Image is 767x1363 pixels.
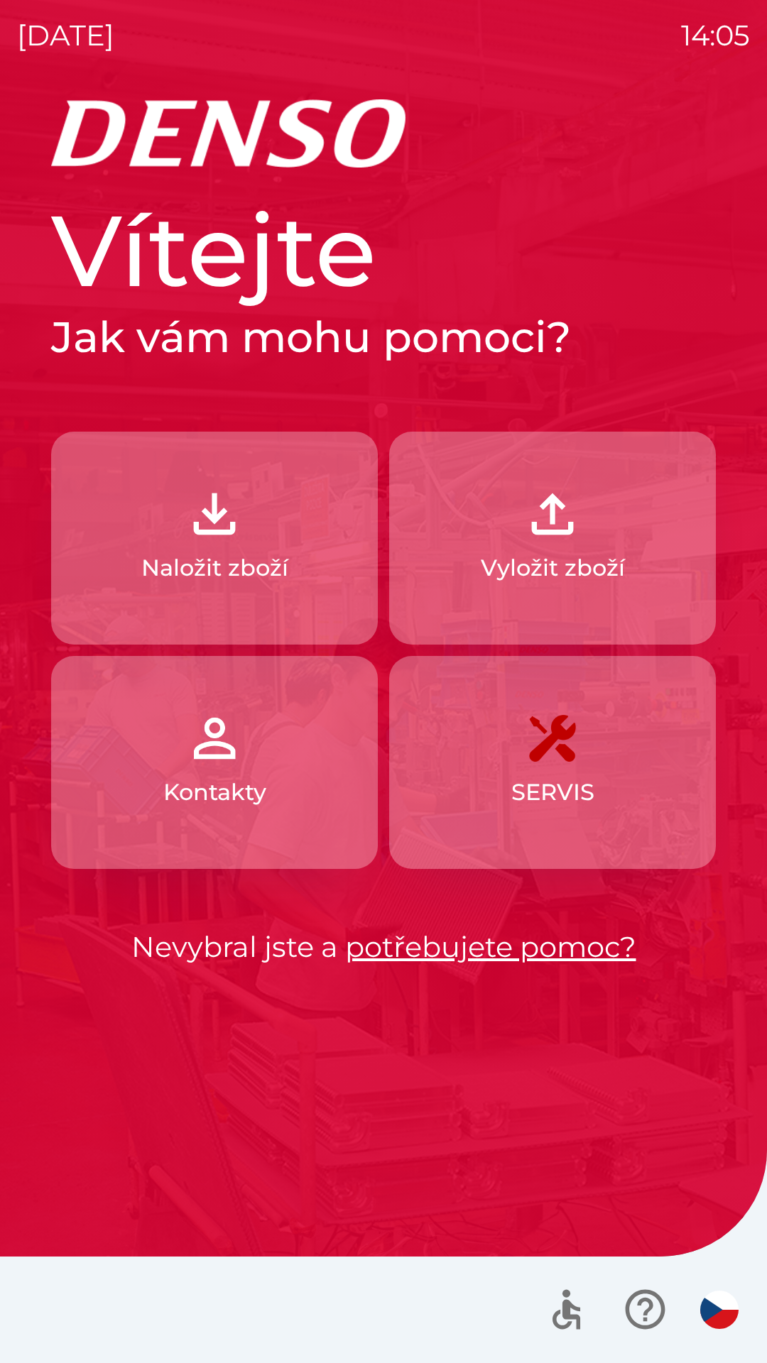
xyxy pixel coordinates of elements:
[345,929,636,964] a: potřebujete pomoc?
[51,99,716,168] img: Logo
[51,311,716,363] h2: Jak vám mohu pomoci?
[521,707,584,770] img: 7408382d-57dc-4d4c-ad5a-dca8f73b6e74.png
[183,483,246,545] img: 918cc13a-b407-47b8-8082-7d4a57a89498.png
[511,775,594,809] p: SERVIS
[51,432,378,645] button: Naložit zboží
[163,775,266,809] p: Kontakty
[183,707,246,770] img: 072f4d46-cdf8-44b2-b931-d189da1a2739.png
[481,551,625,585] p: Vyložit zboží
[389,656,716,869] button: SERVIS
[17,14,114,57] p: [DATE]
[51,656,378,869] button: Kontakty
[51,926,716,968] p: Nevybral jste a
[51,190,716,311] h1: Vítejte
[521,483,584,545] img: 2fb22d7f-6f53-46d3-a092-ee91fce06e5d.png
[700,1291,739,1329] img: cs flag
[681,14,750,57] p: 14:05
[389,432,716,645] button: Vyložit zboží
[141,551,288,585] p: Naložit zboží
